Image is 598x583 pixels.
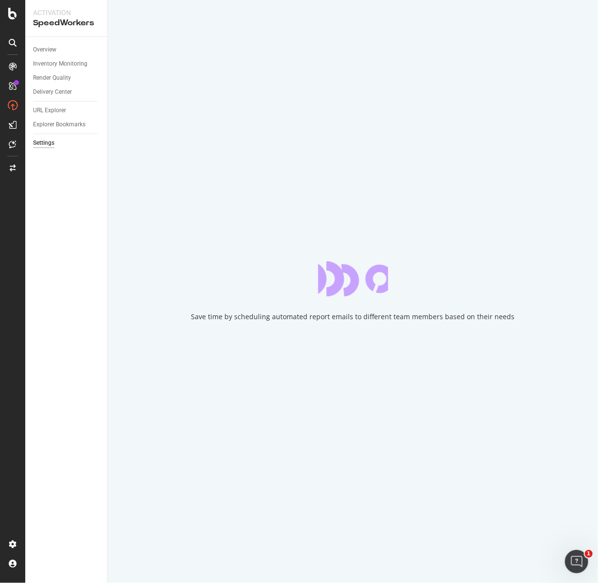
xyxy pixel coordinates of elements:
[33,45,101,55] a: Overview
[33,73,71,83] div: Render Quality
[33,105,101,116] a: URL Explorer
[33,87,101,97] a: Delivery Center
[33,59,87,69] div: Inventory Monitoring
[565,550,588,573] iframe: Intercom live chat
[191,312,515,322] div: Save time by scheduling automated report emails to different team members based on their needs
[318,261,388,296] div: animation
[33,138,54,148] div: Settings
[33,73,101,83] a: Render Quality
[33,45,56,55] div: Overview
[33,8,100,17] div: Activation
[585,550,593,558] span: 1
[33,105,66,116] div: URL Explorer
[33,120,101,130] a: Explorer Bookmarks
[33,59,101,69] a: Inventory Monitoring
[33,138,101,148] a: Settings
[33,17,100,29] div: SpeedWorkers
[33,120,85,130] div: Explorer Bookmarks
[33,87,72,97] div: Delivery Center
